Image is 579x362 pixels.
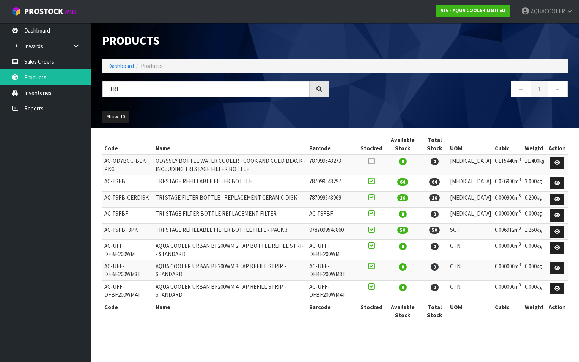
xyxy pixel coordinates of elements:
[519,241,521,247] sup: 3
[307,280,359,301] td: AC-UFF-DFBF200WM4T
[307,154,359,175] td: 787099543273
[431,263,439,271] span: 0
[448,134,493,154] th: UOM
[421,301,448,321] th: Total Stock
[102,191,154,208] td: AC-TSFB-CERDISK
[307,191,359,208] td: 787099543969
[493,175,523,192] td: 0.036900m
[523,134,547,154] th: Weight
[102,301,154,321] th: Code
[102,223,154,240] td: AC-TSFBF3PK
[154,208,307,224] td: TRI-STAGE FILTER BOTTLE REPLACEMENT FILTER
[102,34,329,47] h1: Products
[493,260,523,280] td: 0.000000m
[448,260,493,280] td: CTN
[448,301,493,321] th: UOM
[384,134,421,154] th: Available Stock
[493,154,523,175] td: 0.115440m
[397,194,408,201] span: 16
[108,62,134,69] a: Dashboard
[102,134,154,154] th: Code
[359,134,384,154] th: Stocked
[154,175,307,192] td: TRI-STAGE REFILLABLE FILTER BOTTLE
[384,301,421,321] th: Available Stock
[102,154,154,175] td: AC-ODYBCC-BLK-PKG
[154,154,307,175] td: ODYSSEY BOTTLE WATER COOLER - COOK AND COLD BLACK - INCLUDING TRI STAGE FILTER BOTTLE
[307,208,359,224] td: AC-TSFBF
[523,191,547,208] td: 0.200kg
[523,223,547,240] td: 1.260kg
[441,7,505,14] strong: A16 - AQUA COOLER LIMITED
[493,191,523,208] td: 0.000900m
[511,81,531,97] a: ←
[519,157,521,162] sup: 3
[448,208,493,224] td: [MEDICAL_DATA]
[154,301,307,321] th: Name
[65,8,76,16] small: WMS
[448,223,493,240] td: SCT
[341,81,568,99] nav: Page navigation
[154,134,307,154] th: Name
[102,111,129,123] button: Show: 10
[397,227,408,234] span: 50
[493,208,523,224] td: 0.000000m
[493,240,523,260] td: 0.000000m
[519,262,521,267] sup: 3
[359,301,384,321] th: Stocked
[154,240,307,260] td: AQUA COOLER URBAN BF200WM 2 TAP BOTTLE REFILL STRIP - STANDARD
[399,158,407,165] span: 0
[519,177,521,182] sup: 3
[523,260,547,280] td: 0.000kg
[24,6,63,16] span: ProStock
[493,134,523,154] th: Cubic
[523,240,547,260] td: 0.000kg
[399,284,407,291] span: 0
[102,175,154,192] td: AC-TSFB
[307,301,359,321] th: Barcode
[493,280,523,301] td: 0.000000m
[102,240,154,260] td: AC-UFF-DFBF200WM
[102,81,310,97] input: Search products
[154,223,307,240] td: TRI-STAGE REFILLABLE FILTER BOTTLE FILTER PACK 3
[523,301,547,321] th: Weight
[548,81,568,97] a: →
[523,154,547,175] td: 11.400kg
[493,301,523,321] th: Cubic
[307,240,359,260] td: AC-UFF-DFBF200WM
[399,263,407,271] span: 0
[397,178,408,186] span: 64
[307,134,359,154] th: Barcode
[547,301,568,321] th: Action
[519,225,521,231] sup: 3
[523,280,547,301] td: 0.000kg
[307,223,359,240] td: 0787099543860
[11,6,21,16] img: cube-alt.png
[141,62,163,69] span: Products
[429,227,440,234] span: 50
[431,284,439,291] span: 0
[307,260,359,280] td: AC-UFF-DFBF200WM3T
[519,282,521,288] sup: 3
[519,209,521,214] sup: 3
[102,280,154,301] td: AC-UFF-DFBF200WM4T
[531,81,548,97] a: 1
[421,134,448,154] th: Total Stock
[431,211,439,218] span: 0
[519,193,521,198] sup: 3
[547,134,568,154] th: Action
[307,175,359,192] td: 787099543297
[448,191,493,208] td: [MEDICAL_DATA]
[429,194,440,201] span: 16
[448,175,493,192] td: [MEDICAL_DATA]
[399,243,407,250] span: 0
[431,158,439,165] span: 0
[154,260,307,280] td: AQUA COOLER URBAN BF200WM 3 TAP REFILL STRIP - STANDARD
[102,260,154,280] td: AC-UFF-DFBF200WM3T
[448,240,493,260] td: CTN
[493,223,523,240] td: 0.006912m
[531,8,565,15] span: AQUACOOLER
[154,191,307,208] td: TRI STAGE FILTER BOTTLE - REPLACEMENT CERAMIC DISK
[154,280,307,301] td: AQUA COOLER URBAN BF200WM 4 TAP REFILL STRIP - STANDARD
[448,154,493,175] td: [MEDICAL_DATA]
[429,178,440,186] span: 64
